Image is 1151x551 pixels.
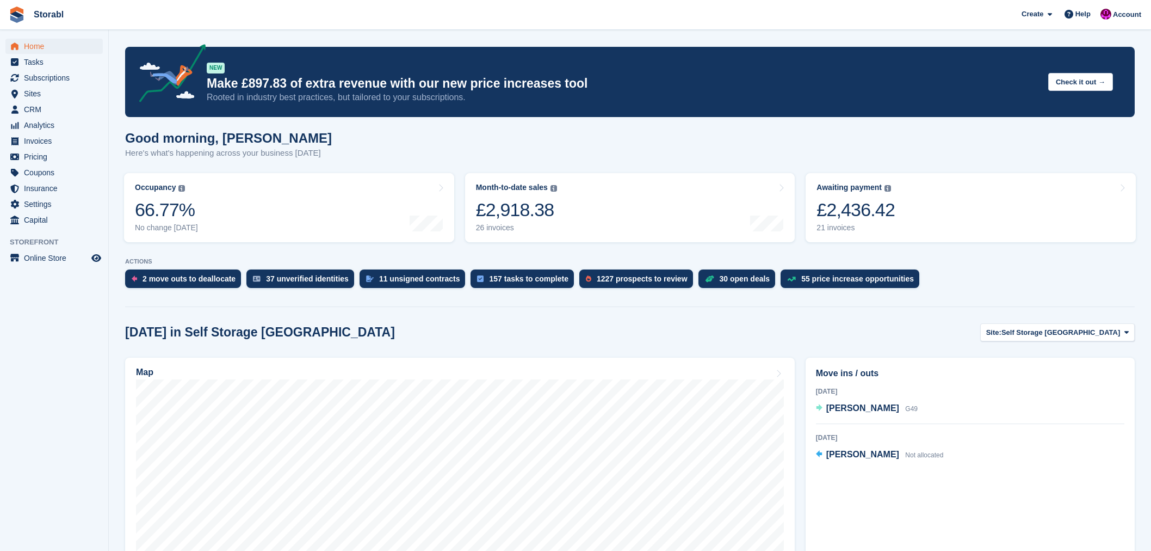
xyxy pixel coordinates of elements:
a: menu [5,54,103,70]
span: Self Storage [GEOGRAPHIC_DATA] [1001,327,1120,338]
img: move_outs_to_deallocate_icon-f764333ba52eb49d3ac5e1228854f67142a1ed5810a6f6cc68b1a99e826820c5.svg [132,275,137,282]
img: price_increase_opportunities-93ffe204e8149a01c8c9dc8f82e8f89637d9d84a8eef4429ea346261dce0b2c0.svg [787,277,796,281]
span: [PERSON_NAME] [826,450,899,459]
img: icon-info-grey-7440780725fd019a000dd9b08b2336e03edf1995a4989e88bcd33f0948082b44.svg [550,185,557,192]
h1: Good morning, [PERSON_NAME] [125,131,332,145]
span: Site: [986,327,1001,338]
span: Help [1075,9,1091,20]
a: Storabl [29,5,68,23]
div: 37 unverified identities [266,274,349,283]
a: menu [5,39,103,54]
h2: [DATE] in Self Storage [GEOGRAPHIC_DATA] [125,325,395,340]
p: Rooted in industry best practices, but tailored to your subscriptions. [207,91,1039,103]
div: 66.77% [135,199,198,221]
span: Create [1022,9,1043,20]
a: menu [5,102,103,117]
span: Capital [24,212,89,228]
div: 55 price increase opportunities [801,274,914,283]
a: Occupancy 66.77% No change [DATE] [124,173,454,242]
div: 30 open deals [720,274,770,283]
a: 11 unsigned contracts [360,270,471,293]
a: menu [5,118,103,133]
div: Awaiting payment [816,183,882,192]
span: Analytics [24,118,89,133]
div: 21 invoices [816,223,895,232]
a: 37 unverified identities [246,270,360,293]
button: Site: Self Storage [GEOGRAPHIC_DATA] [980,323,1135,341]
span: Account [1113,9,1141,20]
a: 157 tasks to complete [471,270,579,293]
img: price-adjustments-announcement-icon-8257ccfd72463d97f412b2fc003d46551f7dbcb40ab6d574587a9cd5c0d94... [130,44,206,106]
span: Not allocated [905,451,943,459]
button: Check it out → [1048,73,1113,91]
div: 11 unsigned contracts [379,274,460,283]
img: icon-info-grey-7440780725fd019a000dd9b08b2336e03edf1995a4989e88bcd33f0948082b44.svg [884,185,891,192]
a: 1227 prospects to review [579,270,698,293]
img: icon-info-grey-7440780725fd019a000dd9b08b2336e03edf1995a4989e88bcd33f0948082b44.svg [178,185,185,192]
a: menu [5,149,103,164]
p: ACTIONS [125,258,1135,265]
span: Storefront [10,237,108,248]
span: Home [24,39,89,54]
a: menu [5,133,103,149]
span: Sites [24,86,89,101]
span: Settings [24,197,89,212]
a: 2 move outs to deallocate [125,270,246,293]
div: 157 tasks to complete [489,274,568,283]
a: [PERSON_NAME] Not allocated [816,448,944,462]
a: menu [5,197,103,212]
span: G49 [905,405,918,413]
span: Pricing [24,149,89,164]
a: [PERSON_NAME] G49 [816,402,918,416]
a: menu [5,165,103,180]
p: Here's what's happening across your business [DATE] [125,147,332,160]
div: 1227 prospects to review [597,274,688,283]
span: Online Store [24,250,89,266]
a: menu [5,250,103,266]
div: [DATE] [816,387,1124,396]
h2: Move ins / outs [816,367,1124,380]
div: Occupancy [135,183,176,192]
span: CRM [24,102,89,117]
img: deal-1b604bf984904fb50ccaf53a9ad4b4a5d6e5aea283cecdc64d6e3604feb123c2.svg [705,275,714,283]
img: stora-icon-8386f47178a22dfd0bd8f6a31ec36ba5ce8667c1dd55bd0f319d3a0aa187defe.svg [9,7,25,23]
img: contract_signature_icon-13c848040528278c33f63329250d36e43548de30e8caae1d1a13099fd9432cc5.svg [366,275,374,282]
div: 26 invoices [476,223,557,232]
span: [PERSON_NAME] [826,403,899,413]
div: 2 move outs to deallocate [143,274,236,283]
span: Subscriptions [24,70,89,85]
a: 30 open deals [698,270,781,293]
div: [DATE] [816,433,1124,443]
span: Tasks [24,54,89,70]
a: Awaiting payment £2,436.42 21 invoices [806,173,1136,242]
div: £2,436.42 [816,199,895,221]
a: menu [5,70,103,85]
div: Month-to-date sales [476,183,548,192]
span: Coupons [24,165,89,180]
a: Preview store [90,252,103,265]
a: Month-to-date sales £2,918.38 26 invoices [465,173,795,242]
span: Insurance [24,181,89,196]
img: task-75834270c22a3079a89374b754ae025e5fb1db73e45f91037f5363f120a921f8.svg [477,275,484,282]
a: menu [5,181,103,196]
h2: Map [136,368,153,377]
div: £2,918.38 [476,199,557,221]
img: prospect-51fa495bee0391a8d652442698ab0144808aea92771e9ea1ae160a38d050c398.svg [586,275,591,282]
a: menu [5,86,103,101]
img: verify_identity-adf6edd0f0f0b5bbfe63781bf79b02c33cf7c696d77639b501bdc392416b5a36.svg [253,275,261,282]
img: Helen Morton [1100,9,1111,20]
div: NEW [207,63,225,74]
a: menu [5,212,103,228]
p: Make £897.83 of extra revenue with our new price increases tool [207,76,1039,91]
a: 55 price increase opportunities [781,270,925,293]
div: No change [DATE] [135,223,198,232]
span: Invoices [24,133,89,149]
